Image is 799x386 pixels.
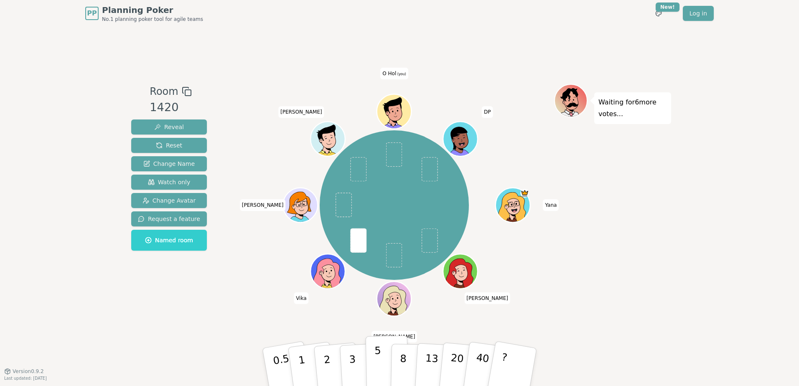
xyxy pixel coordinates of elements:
[482,106,493,118] span: Click to change your name
[102,16,203,23] span: No.1 planning poker tool for agile teams
[683,6,714,21] a: Log in
[148,178,191,186] span: Watch only
[396,72,406,76] span: (you)
[131,193,207,208] button: Change Avatar
[150,99,191,116] div: 1420
[521,189,529,198] span: Yana is the host
[131,211,207,226] button: Request a feature
[378,95,411,128] button: Click to change your avatar
[131,156,207,171] button: Change Name
[4,368,44,375] button: Version0.9.2
[102,4,203,16] span: Planning Poker
[294,292,308,304] span: Click to change your name
[87,8,97,18] span: PP
[150,84,178,99] span: Room
[131,175,207,190] button: Watch only
[143,160,195,168] span: Change Name
[13,368,44,375] span: Version 0.9.2
[598,96,667,120] p: Waiting for 6 more votes...
[651,6,666,21] button: New!
[131,138,207,153] button: Reset
[142,196,196,205] span: Change Avatar
[138,215,200,223] span: Request a feature
[85,4,203,23] a: PPPlanning PokerNo.1 planning poker tool for agile teams
[380,68,408,79] span: Click to change your name
[543,199,559,211] span: Click to change your name
[145,236,193,244] span: Named room
[4,376,47,381] span: Last updated: [DATE]
[131,230,207,251] button: Named room
[240,199,286,211] span: Click to change your name
[278,106,324,118] span: Click to change your name
[656,3,679,12] div: New!
[372,331,417,343] span: Click to change your name
[131,119,207,135] button: Reveal
[154,123,184,131] span: Reveal
[156,141,182,150] span: Reset
[464,292,510,304] span: Click to change your name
